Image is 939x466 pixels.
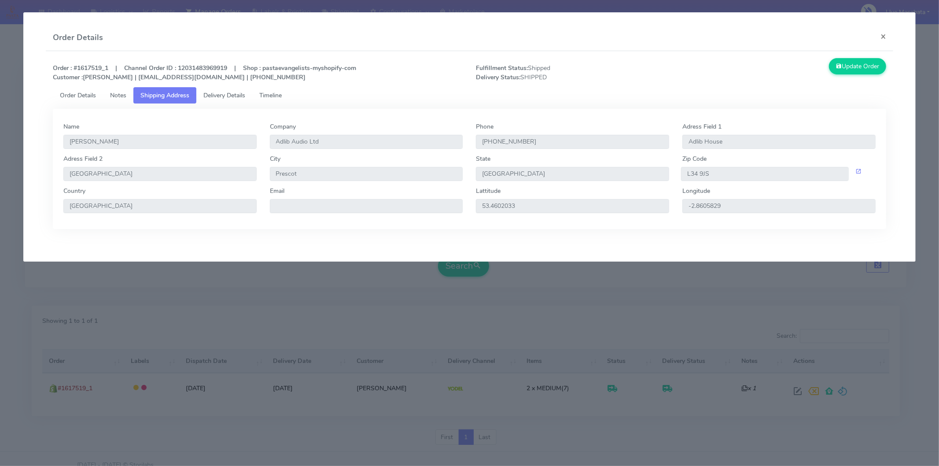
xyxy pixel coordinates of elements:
[63,154,103,163] label: Adress Field 2
[682,154,707,163] label: Zip Code
[53,73,83,81] strong: Customer :
[476,73,520,81] strong: Delivery Status:
[53,32,103,44] h4: Order Details
[476,64,528,72] strong: Fulfillment Status:
[110,91,126,100] span: Notes
[53,64,356,81] strong: Order : #1617519_1 | Channel Order ID : 12031483969919 | Shop : pastaevangelists-myshopify-com [P...
[53,87,886,104] ul: Tabs
[682,186,710,196] label: Longitude
[476,122,493,131] label: Phone
[270,122,296,131] label: Company
[829,58,886,74] button: Update Order
[63,186,85,196] label: Country
[476,186,501,196] label: Lattitude
[270,186,284,196] label: Email
[469,63,681,82] span: Shipped SHIPPED
[63,122,79,131] label: Name
[873,25,893,48] button: Close
[203,91,245,100] span: Delivery Details
[60,91,96,100] span: Order Details
[270,154,280,163] label: City
[682,122,722,131] label: Adress Field 1
[140,91,189,100] span: Shipping Address
[476,154,490,163] label: State
[259,91,282,100] span: Timeline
